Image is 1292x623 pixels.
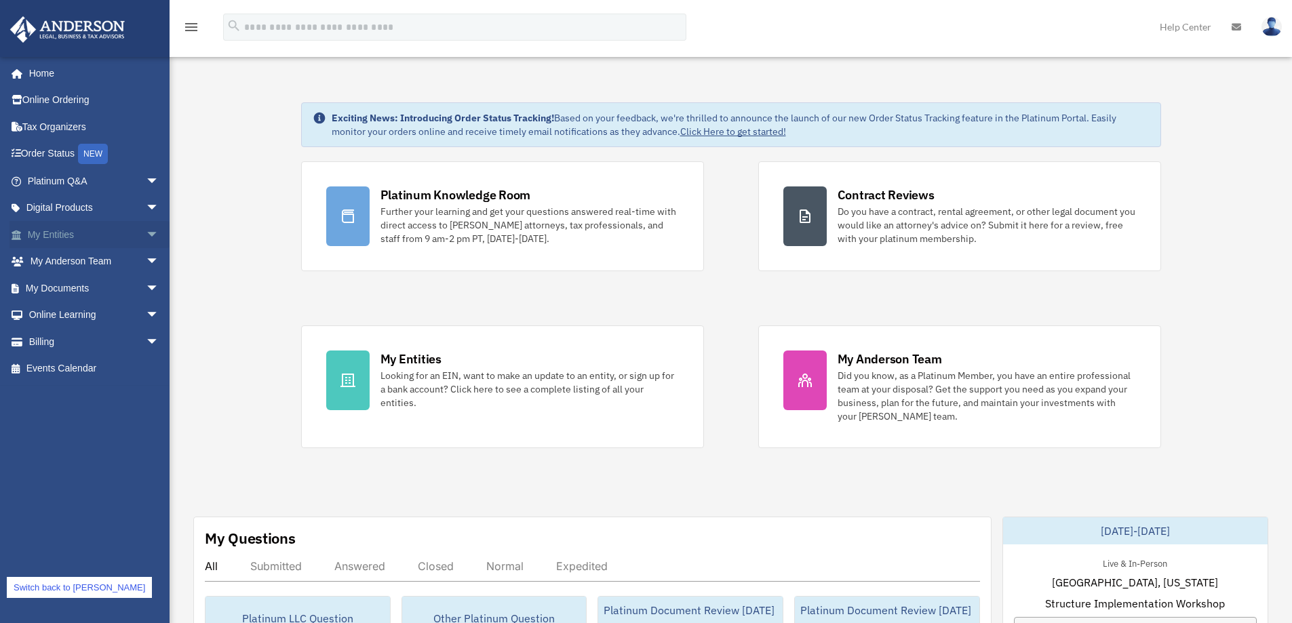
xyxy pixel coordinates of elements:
div: NEW [78,144,108,164]
div: My Entities [380,350,442,367]
div: Platinum Knowledge Room [380,186,531,203]
a: My Anderson Teamarrow_drop_down [9,248,180,275]
div: Submitted [250,559,302,573]
div: Live & In-Person [1092,555,1178,569]
a: My Documentsarrow_drop_down [9,275,180,302]
div: All [205,559,218,573]
a: Click Here to get started! [680,125,786,138]
a: My Entities Looking for an EIN, want to make an update to an entity, or sign up for a bank accoun... [301,325,704,448]
a: Switch back to [PERSON_NAME] [7,577,152,598]
strong: Exciting News: Introducing Order Status Tracking! [332,112,554,124]
a: My Entitiesarrow_drop_down [9,221,180,248]
div: Further your learning and get your questions answered real-time with direct access to [PERSON_NAM... [380,205,679,245]
span: arrow_drop_down [146,167,173,195]
div: [DATE]-[DATE] [1003,517,1268,544]
div: Looking for an EIN, want to make an update to an entity, or sign up for a bank account? Click her... [380,369,679,409]
div: Expedited [556,559,608,573]
span: arrow_drop_down [146,302,173,329]
a: Home [9,60,173,87]
a: Contract Reviews Do you have a contract, rental agreement, or other legal document you would like... [758,161,1161,271]
a: My Anderson Team Did you know, as a Platinum Member, you have an entire professional team at your... [758,325,1161,448]
span: arrow_drop_down [146,328,173,356]
div: My Questions [205,528,296,548]
div: Contract Reviews [838,186,935,203]
span: [GEOGRAPHIC_DATA], [US_STATE] [1052,574,1218,590]
span: arrow_drop_down [146,248,173,276]
a: Platinum Knowledge Room Further your learning and get your questions answered real-time with dire... [301,161,704,271]
img: Anderson Advisors Platinum Portal [6,16,129,43]
a: Order StatusNEW [9,140,180,168]
a: Digital Productsarrow_drop_down [9,195,180,222]
a: Tax Organizers [9,113,180,140]
span: arrow_drop_down [146,275,173,302]
span: Structure Implementation Workshop [1045,595,1225,611]
div: Closed [418,559,454,573]
i: menu [183,19,199,35]
a: Online Learningarrow_drop_down [9,302,180,329]
a: Events Calendar [9,355,180,382]
a: Online Ordering [9,87,180,114]
div: Based on your feedback, we're thrilled to announce the launch of our new Order Status Tracking fe... [332,111,1150,138]
div: Normal [486,559,524,573]
img: User Pic [1261,17,1282,37]
span: arrow_drop_down [146,221,173,249]
a: Billingarrow_drop_down [9,328,180,355]
div: Did you know, as a Platinum Member, you have an entire professional team at your disposal? Get th... [838,369,1136,423]
div: Do you have a contract, rental agreement, or other legal document you would like an attorney's ad... [838,205,1136,245]
i: search [227,18,241,33]
a: Platinum Q&Aarrow_drop_down [9,167,180,195]
div: Answered [334,559,385,573]
div: My Anderson Team [838,350,942,367]
span: arrow_drop_down [146,195,173,222]
a: menu [183,24,199,35]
